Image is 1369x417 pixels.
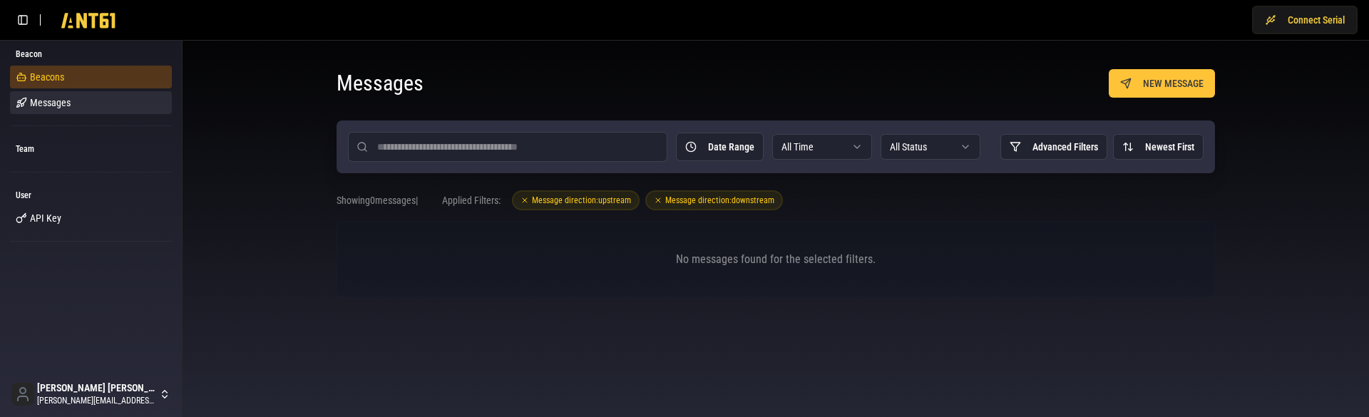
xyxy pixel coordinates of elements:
[676,133,764,161] button: Date Range
[10,66,172,88] a: Beacons
[10,43,172,66] div: Beacon
[10,207,172,230] a: API Key
[1113,134,1204,160] button: Newest First
[1252,6,1358,34] button: Connect Serial
[10,91,172,114] a: Messages
[1109,69,1215,98] button: NEW MESSAGE
[708,140,754,154] span: Date Range
[30,211,61,225] span: API Key
[512,190,640,210] div: Message direction: upstream
[337,193,439,207] span: Showing 0 message s |
[10,184,172,207] div: User
[10,138,172,160] div: Team
[30,96,71,110] span: Messages
[442,193,501,207] span: Applied Filters:
[337,71,424,96] h1: Messages
[37,382,156,395] span: [PERSON_NAME] [PERSON_NAME]
[1000,134,1107,160] button: Advanced Filters
[337,251,1214,268] p: No messages found for the selected filters.
[6,377,176,411] button: [PERSON_NAME] [PERSON_NAME][PERSON_NAME][EMAIL_ADDRESS][DOMAIN_NAME]
[30,70,64,84] span: Beacons
[37,395,156,406] span: [PERSON_NAME][EMAIL_ADDRESS][DOMAIN_NAME]
[645,190,783,210] div: Message direction: downstream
